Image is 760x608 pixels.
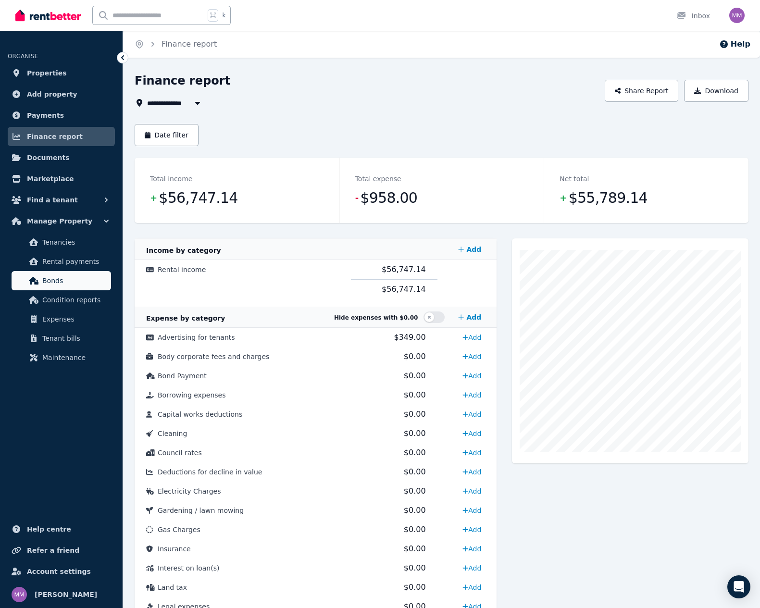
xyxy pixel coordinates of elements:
span: + [150,191,157,205]
a: Refer a friend [8,541,115,560]
dt: Net total [560,173,589,185]
nav: Breadcrumb [123,31,228,58]
span: $56,747.14 [159,188,237,208]
span: $0.00 [404,429,426,438]
span: Account settings [27,566,91,577]
span: Help centre [27,523,71,535]
a: Add [459,387,485,403]
span: Hide expenses with $0.00 [334,314,418,321]
span: + [560,191,566,205]
a: Add [459,330,485,345]
span: $349.00 [394,333,425,342]
a: Properties [8,63,115,83]
a: Add [459,503,485,518]
span: Expense by category [146,314,225,322]
span: Income by category [146,247,221,254]
button: Share Report [605,80,679,102]
span: ORGANISE [8,53,38,60]
a: Expenses [12,310,111,329]
a: Finance report [162,39,217,49]
a: Add [454,240,485,259]
span: $55,789.14 [569,188,648,208]
img: RentBetter [15,8,81,23]
a: Tenant bills [12,329,111,348]
span: Council rates [158,449,202,457]
span: Condition reports [42,294,107,306]
span: Land tax [158,583,187,591]
span: Documents [27,152,70,163]
span: Rental income [158,266,206,273]
a: Bonds [12,271,111,290]
span: [PERSON_NAME] [35,589,97,600]
button: Manage Property [8,211,115,231]
span: Tenancies [42,236,107,248]
a: Maintenance [12,348,111,367]
a: Add [459,349,485,364]
span: $0.00 [404,544,426,553]
a: Marketplace [8,169,115,188]
span: $0.00 [404,563,426,572]
dt: Total income [150,173,192,185]
span: $56,747.14 [382,285,426,294]
span: Cleaning [158,430,187,437]
a: Rental payments [12,252,111,271]
span: Rental payments [42,256,107,267]
span: Refer a friend [27,545,79,556]
span: k [222,12,225,19]
span: $0.00 [404,448,426,457]
span: Expenses [42,313,107,325]
span: $0.00 [404,467,426,476]
button: Find a tenant [8,190,115,210]
a: Documents [8,148,115,167]
a: Add property [8,85,115,104]
dt: Total expense [355,173,401,185]
span: $0.00 [404,486,426,496]
span: Add property [27,88,77,100]
span: $0.00 [404,583,426,592]
span: Manage Property [27,215,92,227]
span: $0.00 [404,409,426,419]
span: $958.00 [360,188,417,208]
span: Marketplace [27,173,74,185]
a: Add [459,426,485,441]
a: Condition reports [12,290,111,310]
span: Interest on loan(s) [158,564,219,572]
span: Finance report [27,131,83,142]
h1: Finance report [135,73,230,88]
a: Add [459,522,485,537]
span: $0.00 [404,506,426,515]
span: Payments [27,110,64,121]
a: Tenancies [12,233,111,252]
span: Tenant bills [42,333,107,344]
div: Open Intercom Messenger [727,575,750,598]
span: - [355,191,359,205]
span: $0.00 [404,525,426,534]
a: Finance report [8,127,115,146]
a: Add [459,560,485,576]
img: Mark Milford [12,587,27,602]
span: Properties [27,67,67,79]
button: Download [684,80,748,102]
span: $0.00 [404,352,426,361]
a: Account settings [8,562,115,581]
span: $0.00 [404,371,426,380]
a: Payments [8,106,115,125]
span: $0.00 [404,390,426,399]
a: Add [459,368,485,384]
span: Maintenance [42,352,107,363]
span: Gardening / lawn mowing [158,507,244,514]
a: Add [459,580,485,595]
span: Find a tenant [27,194,78,206]
span: Advertising for tenants [158,334,235,341]
span: Body corporate fees and charges [158,353,269,360]
span: Capital works deductions [158,410,242,418]
button: Date filter [135,124,199,146]
span: $56,747.14 [382,265,426,274]
a: Add [459,484,485,499]
span: Deductions for decline in value [158,468,262,476]
a: Add [459,541,485,557]
span: Borrowing expenses [158,391,225,399]
a: Add [459,407,485,422]
span: Electricity Charges [158,487,221,495]
div: Inbox [676,11,710,21]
